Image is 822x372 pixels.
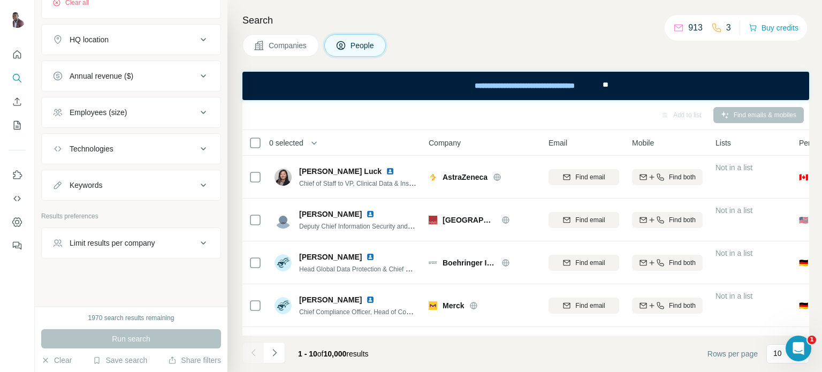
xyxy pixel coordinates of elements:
[632,169,703,185] button: Find both
[669,215,696,225] span: Find both
[70,107,127,118] div: Employees (size)
[9,165,26,185] button: Use Surfe on LinkedIn
[70,143,113,154] div: Technologies
[549,255,619,271] button: Find email
[632,298,703,314] button: Find both
[42,63,220,89] button: Annual revenue ($)
[707,348,758,359] span: Rows per page
[669,172,696,182] span: Find both
[264,342,285,363] button: Navigate to next page
[366,253,375,261] img: LinkedIn logo
[42,136,220,162] button: Technologies
[269,40,308,51] span: Companies
[773,348,782,359] p: 10
[429,173,437,181] img: Logo of AstraZeneca
[299,252,362,262] span: [PERSON_NAME]
[799,172,808,183] span: 🇨🇦
[575,172,605,182] span: Find email
[299,166,382,177] span: [PERSON_NAME] Luck
[549,138,567,148] span: Email
[575,258,605,268] span: Find email
[575,301,605,310] span: Find email
[443,257,496,268] span: Boehringer Ingelheim
[716,138,731,148] span: Lists
[549,169,619,185] button: Find email
[168,355,221,366] button: Share filters
[429,138,461,148] span: Company
[70,71,133,81] div: Annual revenue ($)
[669,301,696,310] span: Find both
[749,20,798,35] button: Buy credits
[443,300,464,311] span: Merck
[9,212,26,232] button: Dashboard
[351,40,375,51] span: People
[9,236,26,255] button: Feedback
[716,292,752,300] span: Not in a list
[688,21,703,34] p: 913
[42,230,220,256] button: Limit results per company
[366,210,375,218] img: LinkedIn logo
[443,172,488,183] span: AstraZeneca
[716,249,752,257] span: Not in a list
[9,45,26,64] button: Quick start
[799,300,808,311] span: 🇩🇪
[429,301,437,310] img: Logo of Merck
[275,211,292,229] img: Avatar
[275,297,292,314] img: Avatar
[242,13,809,28] h4: Search
[298,350,369,358] span: results
[632,212,703,228] button: Find both
[9,189,26,208] button: Use Surfe API
[317,350,324,358] span: of
[799,257,808,268] span: 🇩🇪
[9,11,26,28] img: Avatar
[242,72,809,100] iframe: Banner
[70,180,102,191] div: Keywords
[632,255,703,271] button: Find both
[275,254,292,271] img: Avatar
[42,100,220,125] button: Employees (size)
[786,336,811,361] iframe: Intercom live chat
[70,238,155,248] div: Limit results per company
[549,212,619,228] button: Find email
[366,295,375,304] img: LinkedIn logo
[429,261,437,264] img: Logo of Boehringer Ingelheim
[42,27,220,52] button: HQ location
[575,215,605,225] span: Find email
[275,169,292,186] img: Avatar
[669,258,696,268] span: Find both
[808,336,816,344] span: 1
[299,307,483,316] span: Chief Compliance Officer, Head of Compliance and Data Privacy
[41,355,72,366] button: Clear
[632,138,654,148] span: Mobile
[299,179,497,187] span: Chief of Staff to VP, Clinical Data & Insights - R&D Clinical Operations
[298,350,317,358] span: 1 - 10
[299,264,470,273] span: Head Global Data Protection & Chief Data Protection Officer
[70,34,109,45] div: HQ location
[9,116,26,135] button: My lists
[799,215,808,225] span: 🇺🇸
[386,167,394,176] img: LinkedIn logo
[88,313,174,323] div: 1970 search results remaining
[42,172,220,198] button: Keywords
[9,69,26,88] button: Search
[324,350,347,358] span: 10,000
[716,163,752,172] span: Not in a list
[429,216,437,224] img: Logo of Harvard University
[93,355,147,366] button: Save search
[299,209,362,219] span: [PERSON_NAME]
[41,211,221,221] p: Results preferences
[299,294,362,305] span: [PERSON_NAME]
[726,21,731,34] p: 3
[549,298,619,314] button: Find email
[299,222,467,230] span: Deputy Chief Information Security and Data Privacy Officer
[716,335,752,343] span: Not in a list
[443,215,496,225] span: [GEOGRAPHIC_DATA]
[9,92,26,111] button: Enrich CSV
[269,138,303,148] span: 0 selected
[716,206,752,215] span: Not in a list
